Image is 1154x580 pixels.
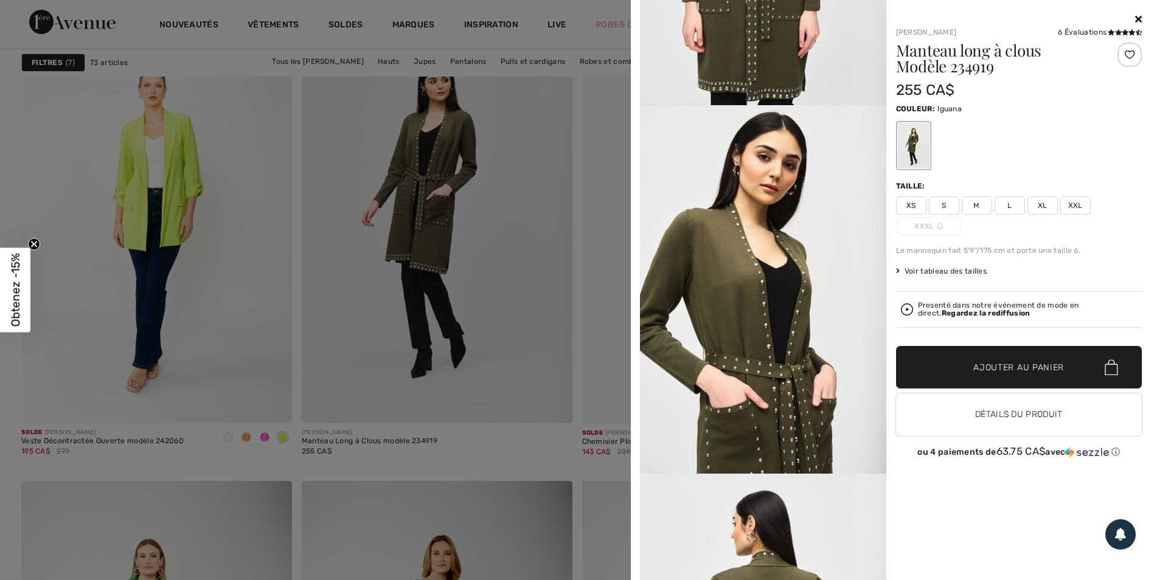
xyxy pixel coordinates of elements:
[937,223,943,229] img: ring-m.svg
[918,302,1138,317] div: Presenté dans notre événement de mode en direct.
[896,346,1142,388] button: Ajouter au panier
[901,303,913,316] img: Regardez la rediffusion
[896,446,1142,462] div: ou 4 paiements de63.75 CA$avecSezzle Cliquez pour en savoir plus sur Sezzle
[962,196,992,215] span: M
[27,9,52,19] span: Chat
[896,393,1142,436] button: Détails du produit
[896,266,987,277] span: Voir tableau des tailles
[896,181,928,192] div: Taille:
[28,238,40,250] button: Close teaser
[896,217,962,235] span: XXXL
[942,309,1031,317] strong: Regardez la rediffusion
[640,105,886,474] img: joseph-ribkoff-sweaters-cardigans-iguana_234919b3_e347_search.jpg
[897,123,929,168] div: Iguana
[896,245,1142,256] div: Le mannequin fait 5'9"/175 cm et porte une taille 6.
[896,81,955,98] span: 255 CA$
[973,361,1064,374] span: Ajouter au panier
[1105,360,1118,376] img: Bag.svg
[996,445,1046,457] span: 63.75 CA$
[1060,196,1091,215] span: XXL
[995,196,1025,215] span: L
[1065,447,1109,458] img: Sezzle
[9,254,23,327] span: Obtenez -15%
[896,105,935,113] span: Couleur:
[896,43,1101,74] h1: Manteau long à clous Modèle 234919
[937,105,962,113] span: Iguana
[929,196,959,215] span: S
[1027,196,1058,215] span: XL
[896,28,957,36] a: [PERSON_NAME]
[1058,27,1142,38] div: 6 Évaluations
[896,196,926,215] span: XS
[896,446,1142,458] div: ou 4 paiements de avec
